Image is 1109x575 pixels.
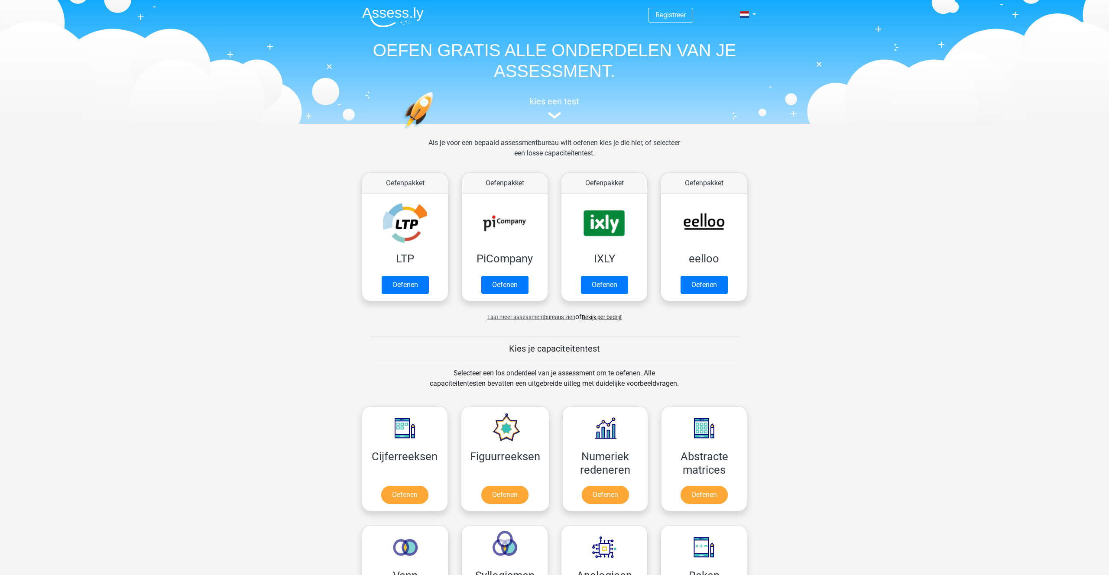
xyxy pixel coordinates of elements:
img: assessment [548,112,561,119]
span: Laat meer assessmentbureaus zien [487,314,575,320]
div: of [355,305,754,322]
a: Oefenen [381,486,428,504]
a: Oefenen [681,486,728,504]
img: oefenen [403,92,467,170]
div: Als je voor een bepaald assessmentbureau wilt oefenen kies je die hier, of selecteer een losse ca... [422,138,687,169]
a: Oefenen [481,486,529,504]
h5: kies een test [355,96,754,107]
h5: Kies je capaciteitentest [370,343,739,354]
a: Oefenen [481,276,529,294]
a: Oefenen [581,276,628,294]
div: Selecteer een los onderdeel van je assessment om te oefenen. Alle capaciteitentesten bevatten een... [422,368,687,399]
a: kies een test [355,96,754,119]
a: Bekijk per bedrijf [582,314,622,320]
a: Oefenen [582,486,629,504]
a: Registreer [655,11,686,19]
h1: OEFEN GRATIS ALLE ONDERDELEN VAN JE ASSESSMENT. [355,40,754,81]
a: Oefenen [382,276,429,294]
img: Assessly [362,7,424,27]
a: Oefenen [681,276,728,294]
